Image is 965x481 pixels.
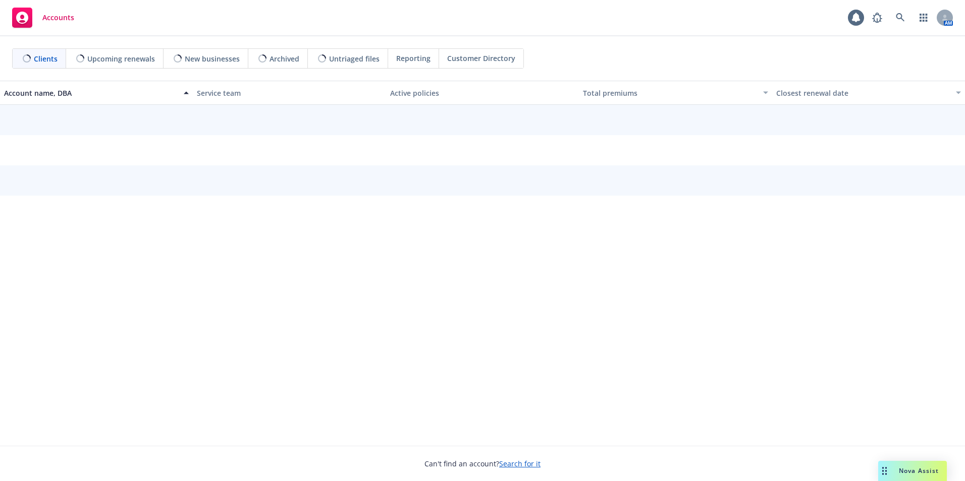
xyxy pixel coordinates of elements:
span: Upcoming renewals [87,53,155,64]
span: Can't find an account? [424,458,541,469]
span: Clients [34,53,58,64]
span: New businesses [185,53,240,64]
button: Closest renewal date [772,81,965,105]
a: Report a Bug [867,8,887,28]
button: Service team [193,81,386,105]
span: Archived [270,53,299,64]
div: Service team [197,88,382,98]
a: Search for it [499,459,541,468]
div: Account name, DBA [4,88,178,98]
div: Closest renewal date [776,88,950,98]
div: Total premiums [583,88,757,98]
span: Untriaged files [329,53,380,64]
span: Nova Assist [899,466,939,475]
button: Nova Assist [878,461,947,481]
div: Active policies [390,88,575,98]
a: Switch app [914,8,934,28]
span: Customer Directory [447,53,515,64]
a: Accounts [8,4,78,32]
a: Search [890,8,910,28]
button: Active policies [386,81,579,105]
div: Drag to move [878,461,891,481]
span: Reporting [396,53,431,64]
span: Accounts [42,14,74,22]
button: Total premiums [579,81,772,105]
